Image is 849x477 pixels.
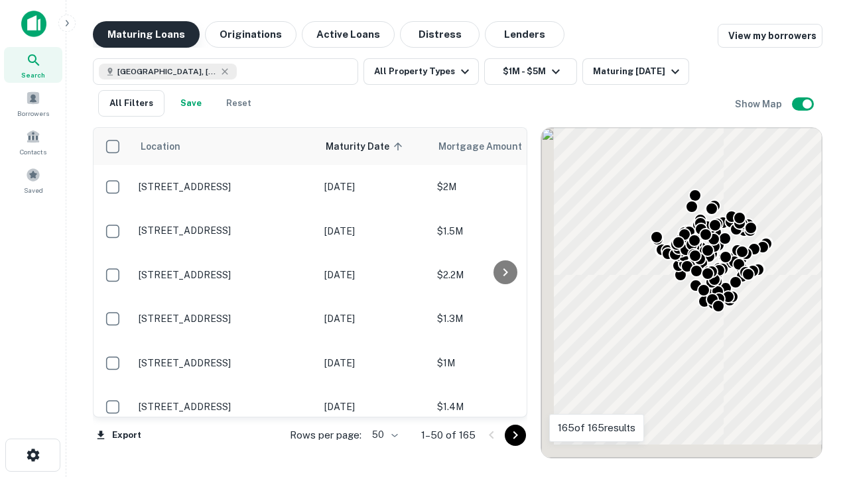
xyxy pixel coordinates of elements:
p: [DATE] [324,311,424,326]
p: $2M [437,180,570,194]
button: Go to next page [505,425,526,446]
button: Lenders [485,21,564,48]
a: Contacts [4,124,62,160]
p: [STREET_ADDRESS] [139,313,311,325]
p: [STREET_ADDRESS] [139,357,311,369]
span: Contacts [20,146,46,157]
p: $1M [437,356,570,370]
span: Search [21,70,45,80]
p: [DATE] [324,224,424,238]
p: Rows per page: [290,427,361,443]
p: [STREET_ADDRESS] [139,225,311,237]
p: $1.4M [437,399,570,414]
button: Maturing [DATE] [582,58,689,85]
button: Export [93,425,145,445]
p: $1.3M [437,311,570,326]
button: Distress [400,21,480,48]
span: [GEOGRAPHIC_DATA], [GEOGRAPHIC_DATA], [GEOGRAPHIC_DATA] [117,66,217,78]
button: Reset [218,90,260,117]
h6: Show Map [735,97,784,111]
p: $2.2M [437,268,570,282]
div: 50 [367,425,400,445]
th: Maturity Date [318,128,430,165]
div: Maturing [DATE] [593,64,683,79]
button: Originations [205,21,296,48]
img: capitalize-icon.png [21,11,46,37]
iframe: Chat Widget [783,371,849,435]
button: $1M - $5M [484,58,577,85]
a: Borrowers [4,85,62,121]
button: Save your search to get updates of matches that match your search criteria. [170,90,212,117]
button: All Property Types [363,58,479,85]
p: [DATE] [324,356,424,370]
a: View my borrowers [718,24,822,48]
p: [DATE] [324,180,424,194]
div: 0 0 [541,128,822,458]
a: Saved [4,162,62,198]
p: [STREET_ADDRESS] [139,401,311,413]
button: Maturing Loans [93,21,200,48]
p: [DATE] [324,399,424,414]
span: Borrowers [17,108,49,119]
span: Maturity Date [326,138,407,154]
th: Mortgage Amount [430,128,576,165]
a: Search [4,47,62,83]
button: [GEOGRAPHIC_DATA], [GEOGRAPHIC_DATA], [GEOGRAPHIC_DATA] [93,58,358,85]
span: Saved [24,185,43,195]
p: [DATE] [324,268,424,282]
th: Location [132,128,318,165]
button: Active Loans [302,21,395,48]
p: [STREET_ADDRESS] [139,181,311,193]
span: Mortgage Amount [438,138,539,154]
p: 165 of 165 results [558,420,635,436]
p: $1.5M [437,224,570,238]
span: Location [140,138,180,154]
p: 1–50 of 165 [421,427,476,443]
button: All Filters [98,90,164,117]
p: [STREET_ADDRESS] [139,269,311,281]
